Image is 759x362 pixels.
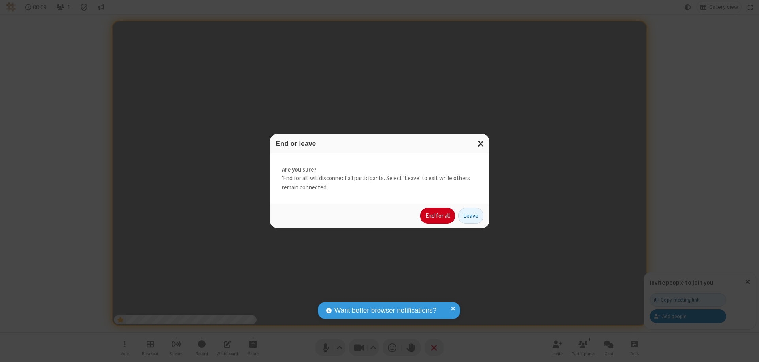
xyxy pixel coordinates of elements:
span: Want better browser notifications? [334,305,436,316]
div: 'End for all' will disconnect all participants. Select 'Leave' to exit while others remain connec... [270,153,489,204]
button: Close modal [473,134,489,153]
h3: End or leave [276,140,483,147]
button: End for all [420,208,455,224]
strong: Are you sure? [282,165,478,174]
button: Leave [458,208,483,224]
